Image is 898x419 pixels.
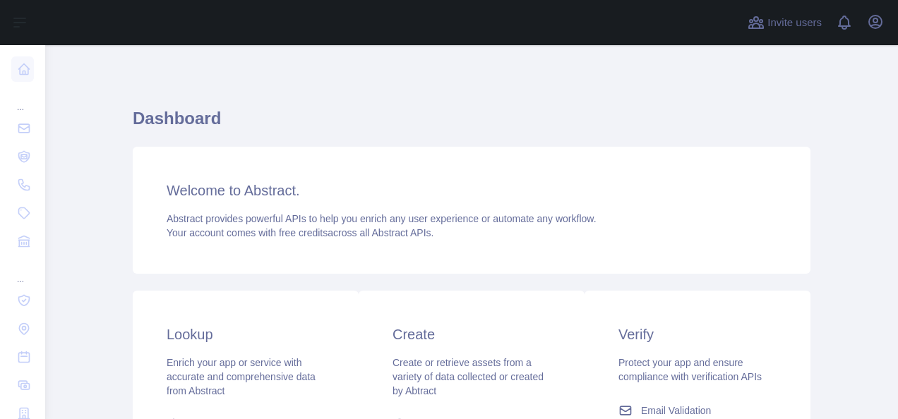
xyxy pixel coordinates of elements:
[641,403,711,418] span: Email Validation
[745,11,825,34] button: Invite users
[767,15,822,31] span: Invite users
[393,324,551,344] h3: Create
[167,227,433,238] span: Your account comes with across all Abstract APIs.
[167,213,597,224] span: Abstract provides powerful APIs to help you enrich any user experience or automate any workflow.
[618,324,777,344] h3: Verify
[618,357,762,382] span: Protect your app and ensure compliance with verification APIs
[11,257,34,285] div: ...
[393,357,544,396] span: Create or retrieve assets from a variety of data collected or created by Abtract
[167,357,316,396] span: Enrich your app or service with accurate and comprehensive data from Abstract
[11,85,34,113] div: ...
[167,181,777,200] h3: Welcome to Abstract.
[279,227,328,238] span: free credits
[167,324,325,344] h3: Lookup
[133,107,810,141] h1: Dashboard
